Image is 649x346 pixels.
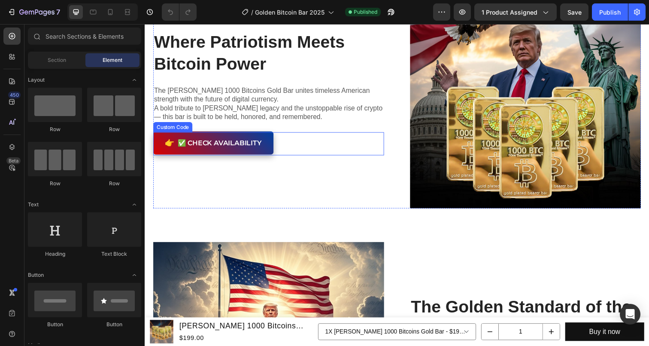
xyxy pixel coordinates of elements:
[28,180,82,187] div: Row
[28,28,141,45] input: Search Sections & Elements
[482,8,537,17] span: 1 product assigned
[20,116,30,129] span: 👉
[592,3,628,21] button: Publish
[567,9,582,16] span: Save
[127,198,141,211] span: Toggle open
[103,56,122,64] span: Element
[255,8,324,17] span: Golden Bitcoin Bar 2025
[361,306,406,322] input: quantity
[599,8,621,17] div: Publish
[28,76,45,84] span: Layout
[406,306,424,322] button: increment
[9,110,131,134] button: ✅ Check Availability
[127,73,141,87] span: Toggle open
[6,157,21,164] div: Beta
[454,308,485,321] div: Buy it now
[10,101,47,109] div: Custom Code
[48,56,66,64] span: Section
[429,305,510,324] button: Buy it now
[8,92,21,98] div: 450
[344,306,361,322] button: decrement
[127,268,141,282] span: Toggle open
[34,315,172,327] div: $199.00
[87,126,141,133] div: Row
[3,3,64,21] button: 7
[162,3,197,21] div: Undo/Redo
[28,201,39,208] span: Text
[251,8,253,17] span: /
[87,321,141,328] div: Button
[145,24,649,346] iframe: Design area
[9,6,244,52] h2: Where Patriotism Meets Bitcoin Power
[560,3,588,21] button: Save
[28,250,82,258] div: Heading
[474,3,557,21] button: 1 product assigned
[28,126,82,133] div: Row
[271,276,506,323] h2: The Golden Standard of the Next Era
[56,7,60,17] p: 7
[28,271,44,279] span: Button
[9,64,243,99] p: The [PERSON_NAME] 1000 Bitcoins Gold Bar unites timeless American strength with the future of dig...
[354,8,377,16] span: Published
[28,321,82,328] div: Button
[87,180,141,187] div: Row
[87,250,141,258] div: Text Block
[620,304,640,325] div: Open Intercom Messenger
